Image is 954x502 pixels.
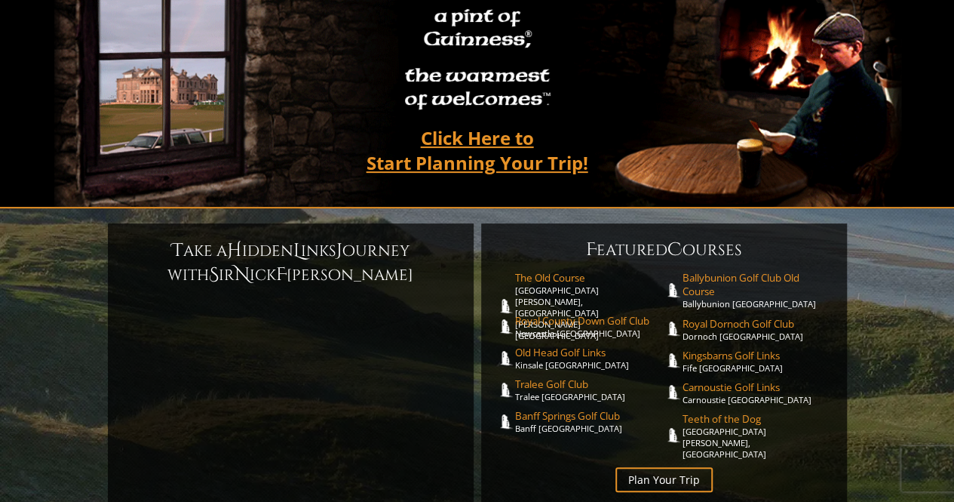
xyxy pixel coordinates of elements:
span: C [667,238,683,262]
a: Old Head Golf LinksKinsale [GEOGRAPHIC_DATA] [515,346,664,371]
span: L [293,239,301,263]
span: Kingsbarns Golf Links [683,349,832,362]
span: Teeth of the Dog [683,412,832,426]
span: The Old Course [515,271,664,285]
span: Carnoustie Golf Links [683,380,832,394]
span: Royal County Down Golf Club [515,314,664,328]
a: Carnoustie Golf LinksCarnoustie [GEOGRAPHIC_DATA] [683,380,832,405]
h6: eatured ourses [496,238,832,262]
span: F [586,238,597,262]
span: Ballybunion Golf Club Old Course [683,271,832,298]
span: Banff Springs Golf Club [515,409,664,423]
a: Royal County Down Golf ClubNewcastle [GEOGRAPHIC_DATA] [515,314,664,339]
a: Ballybunion Golf Club Old CourseBallybunion [GEOGRAPHIC_DATA] [683,271,832,310]
span: F [276,263,287,287]
span: Old Head Golf Links [515,346,664,359]
span: H [227,239,242,263]
a: Kingsbarns Golf LinksFife [GEOGRAPHIC_DATA] [683,349,832,374]
a: Tralee Golf ClubTralee [GEOGRAPHIC_DATA] [515,377,664,402]
a: Royal Dornoch Golf ClubDornoch [GEOGRAPHIC_DATA] [683,317,832,342]
span: Tralee Golf Club [515,377,664,391]
a: Plan Your Trip [615,467,713,492]
span: T [172,239,183,263]
span: J [336,239,342,263]
a: Click Here toStart Planning Your Trip! [351,120,603,180]
a: Teeth of the Dog[GEOGRAPHIC_DATA][PERSON_NAME], [GEOGRAPHIC_DATA] [683,412,832,460]
a: The Old Course[GEOGRAPHIC_DATA][PERSON_NAME], [GEOGRAPHIC_DATA][PERSON_NAME] [GEOGRAPHIC_DATA] [515,271,664,341]
h6: ake a idden inks ourney with ir ick [PERSON_NAME] [123,239,459,287]
a: Banff Springs Golf ClubBanff [GEOGRAPHIC_DATA] [515,409,664,434]
span: N [235,263,250,287]
span: Royal Dornoch Golf Club [683,317,832,331]
span: S [209,263,219,287]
